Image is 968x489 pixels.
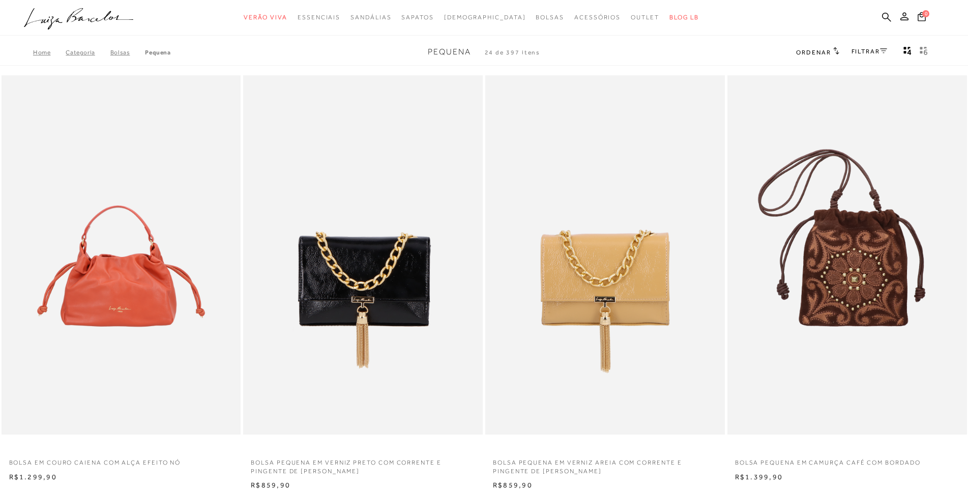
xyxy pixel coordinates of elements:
[9,473,57,481] span: R$1.299,90
[900,46,915,59] button: Mostrar 4 produtos por linha
[728,77,966,433] a: BOLSA PEQUENA EM CAMURÇA CAFÉ COM BORDADO BOLSA PEQUENA EM CAMURÇA CAFÉ COM BORDADO
[486,77,724,433] a: BOLSA PEQUENA EM VERNIZ AREIA COM CORRENTE E PINGENTE DE FRANJA DOURADA BOLSA PEQUENA EM VERNIZ A...
[350,14,391,21] span: Sandálias
[428,47,471,56] span: Pequena
[915,11,929,25] button: 0
[485,452,725,476] a: BOLSA PEQUENA EM VERNIZ AREIA COM CORRENTE E PINGENTE DE [PERSON_NAME]
[350,8,391,27] a: categoryNavScreenReaderText
[3,77,240,433] img: BOLSA EM COURO CAIENA COM ALÇA EFEITO NÓ
[298,14,340,21] span: Essenciais
[33,49,66,56] a: Home
[536,14,564,21] span: Bolsas
[401,14,433,21] span: Sapatos
[66,49,110,56] a: Categoria
[922,10,929,17] span: 0
[401,8,433,27] a: categoryNavScreenReaderText
[444,14,526,21] span: [DEMOGRAPHIC_DATA]
[244,77,482,433] a: BOLSA PEQUENA EM VERNIZ PRETO COM CORRENTE E PINGENTE DE FRANJA DOURADA BOLSA PEQUENA EM VERNIZ P...
[631,8,659,27] a: categoryNavScreenReaderText
[852,48,887,55] a: FILTRAR
[631,14,659,21] span: Outlet
[243,452,483,476] a: BOLSA PEQUENA EM VERNIZ PRETO COM CORRENTE E PINGENTE DE [PERSON_NAME]
[486,77,724,433] img: BOLSA PEQUENA EM VERNIZ AREIA COM CORRENTE E PINGENTE DE FRANJA DOURADA
[2,452,241,467] a: BOLSA EM COURO CAIENA COM ALÇA EFEITO NÓ
[574,14,621,21] span: Acessórios
[574,8,621,27] a: categoryNavScreenReaderText
[3,77,240,433] a: BOLSA EM COURO CAIENA COM ALÇA EFEITO NÓ BOLSA EM COURO CAIENA COM ALÇA EFEITO NÓ
[485,49,541,56] span: 24 de 397 itens
[110,49,145,56] a: Bolsas
[298,8,340,27] a: categoryNavScreenReaderText
[728,77,966,433] img: BOLSA PEQUENA EM CAMURÇA CAFÉ COM BORDADO
[444,8,526,27] a: noSubCategoriesText
[251,481,290,489] span: R$859,90
[727,452,967,467] a: BOLSA PEQUENA EM CAMURÇA CAFÉ COM BORDADO
[536,8,564,27] a: categoryNavScreenReaderText
[735,473,783,481] span: R$1.399,90
[493,481,533,489] span: R$859,90
[917,46,931,59] button: gridText6Desc
[244,77,482,433] img: BOLSA PEQUENA EM VERNIZ PRETO COM CORRENTE E PINGENTE DE FRANJA DOURADA
[669,14,699,21] span: BLOG LB
[796,49,831,56] span: Ordenar
[669,8,699,27] a: BLOG LB
[244,8,287,27] a: categoryNavScreenReaderText
[244,14,287,21] span: Verão Viva
[145,49,170,56] a: Pequena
